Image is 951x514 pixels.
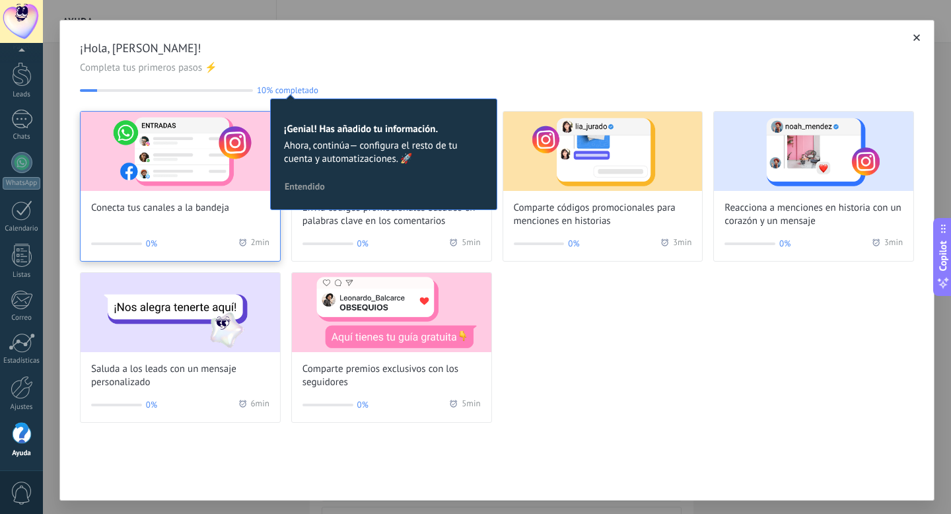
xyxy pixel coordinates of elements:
img: Share promo codes for story mentions [503,112,703,191]
span: 6 min [251,398,269,412]
span: Envía códigos promocionales basados en palabras clave en los comentarios [302,202,481,228]
span: Ahora, continúa— configura el resto de tu cuenta y automatizaciones. 🚀 [284,139,483,166]
span: 0% [568,237,579,250]
span: 10% completado [257,85,318,95]
div: Chats [3,133,41,141]
span: ¡Hola, [PERSON_NAME]! [80,40,914,56]
h2: ¡Genial! Has añadido tu información. [284,123,483,135]
span: Entendido [285,182,325,191]
img: Share exclusive rewards with followers [292,273,491,352]
span: 3 min [673,237,691,250]
div: Leads [3,91,41,99]
div: Estadísticas [3,357,41,365]
button: Entendido [279,176,331,196]
span: 3 min [884,237,903,250]
div: Correo [3,314,41,322]
span: 0% [357,237,369,250]
span: Copilot [936,241,950,272]
span: 0% [779,237,791,250]
span: Reacciona a menciones en historia con un corazón y un mensaje [724,202,903,228]
div: Ayuda [3,449,41,458]
div: WhatsApp [3,177,40,190]
div: Ajustes [3,403,41,412]
div: Listas [3,271,41,279]
span: 0% [146,398,157,412]
span: 0% [146,237,157,250]
span: Completa tus primeros pasos ⚡ [80,61,914,75]
img: Greet leads with a custom message (Wizard onboarding modal) [81,273,280,352]
span: 5 min [462,237,480,250]
img: Connect your channels to the inbox [81,112,280,191]
div: Calendario [3,225,41,233]
span: 0% [357,398,369,412]
span: Conecta tus canales a la bandeja [91,202,229,215]
span: 5 min [462,398,480,412]
span: Saluda a los leads con un mensaje personalizado [91,363,269,389]
span: Comparte premios exclusivos con los seguidores [302,363,481,389]
img: React to story mentions with a heart and personalized message [714,112,913,191]
span: Comparte códigos promocionales para menciones en historias [514,202,692,228]
span: 2 min [251,237,269,250]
